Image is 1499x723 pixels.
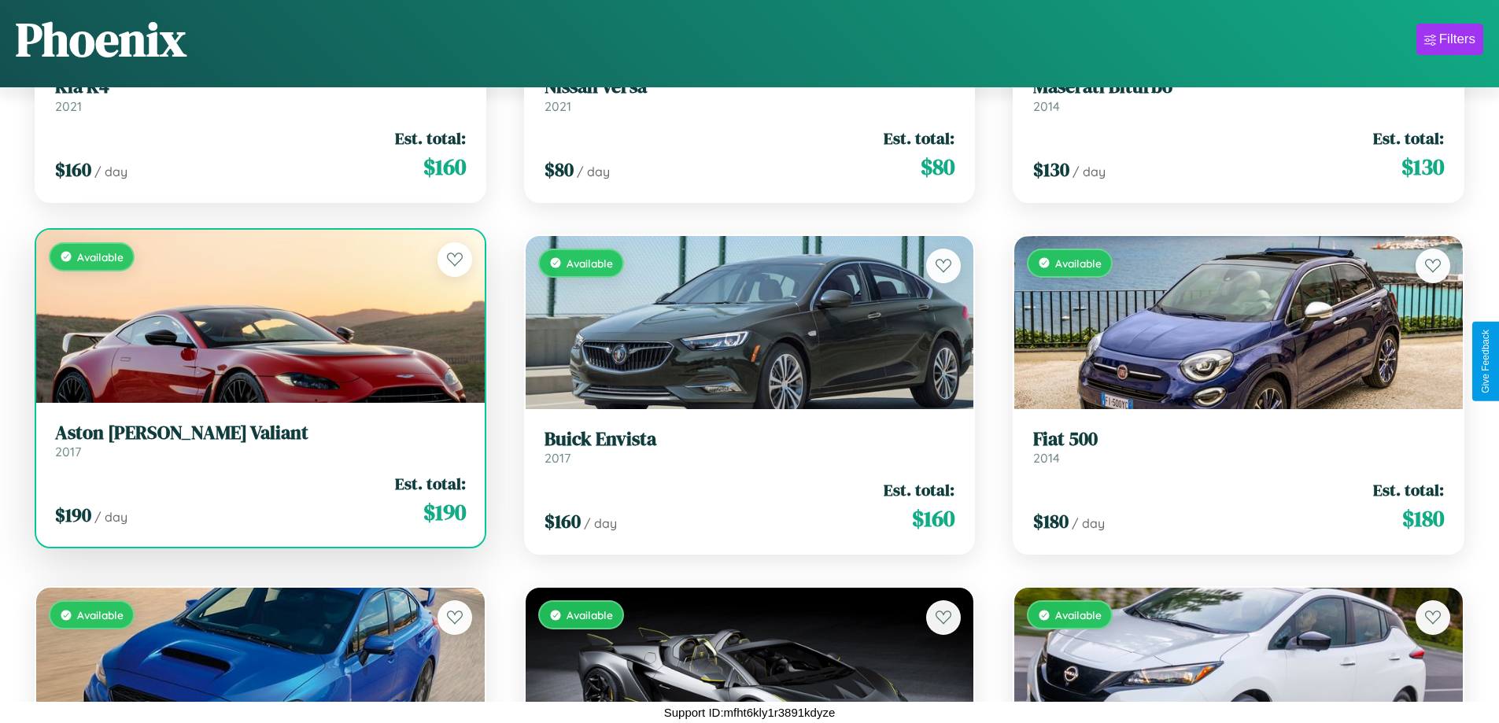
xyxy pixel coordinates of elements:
[423,496,466,528] span: $ 190
[545,428,955,451] h3: Buick Envista
[1073,164,1106,179] span: / day
[545,76,955,98] h3: Nissan Versa
[1055,256,1102,270] span: Available
[567,256,613,270] span: Available
[584,515,617,531] span: / day
[55,422,466,444] h3: Aston [PERSON_NAME] Valiant
[1373,127,1444,149] span: Est. total:
[55,76,466,114] a: Kia K42021
[1033,428,1444,467] a: Fiat 5002014
[1033,76,1444,114] a: Maserati Biturbo2014
[1055,608,1102,622] span: Available
[395,127,466,149] span: Est. total:
[577,164,610,179] span: / day
[55,422,466,460] a: Aston [PERSON_NAME] Valiant2017
[1033,450,1060,466] span: 2014
[1033,508,1069,534] span: $ 180
[545,428,955,467] a: Buick Envista2017
[1033,157,1069,183] span: $ 130
[545,450,570,466] span: 2017
[55,157,91,183] span: $ 160
[545,98,571,114] span: 2021
[921,151,954,183] span: $ 80
[55,98,82,114] span: 2021
[1033,428,1444,451] h3: Fiat 500
[545,76,955,114] a: Nissan Versa2021
[912,503,954,534] span: $ 160
[77,250,124,264] span: Available
[1416,24,1483,55] button: Filters
[94,164,127,179] span: / day
[1033,98,1060,114] span: 2014
[1072,515,1105,531] span: / day
[395,472,466,495] span: Est. total:
[1401,151,1444,183] span: $ 130
[1373,478,1444,501] span: Est. total:
[1439,31,1475,47] div: Filters
[1402,503,1444,534] span: $ 180
[884,478,954,501] span: Est. total:
[16,7,186,72] h1: Phoenix
[1480,330,1491,393] div: Give Feedback
[423,151,466,183] span: $ 160
[55,502,91,528] span: $ 190
[545,157,574,183] span: $ 80
[55,76,466,98] h3: Kia K4
[884,127,954,149] span: Est. total:
[94,509,127,525] span: / day
[664,702,836,723] p: Support ID: mfht6kly1r3891kdyze
[567,608,613,622] span: Available
[545,508,581,534] span: $ 160
[55,444,81,459] span: 2017
[1033,76,1444,98] h3: Maserati Biturbo
[77,608,124,622] span: Available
